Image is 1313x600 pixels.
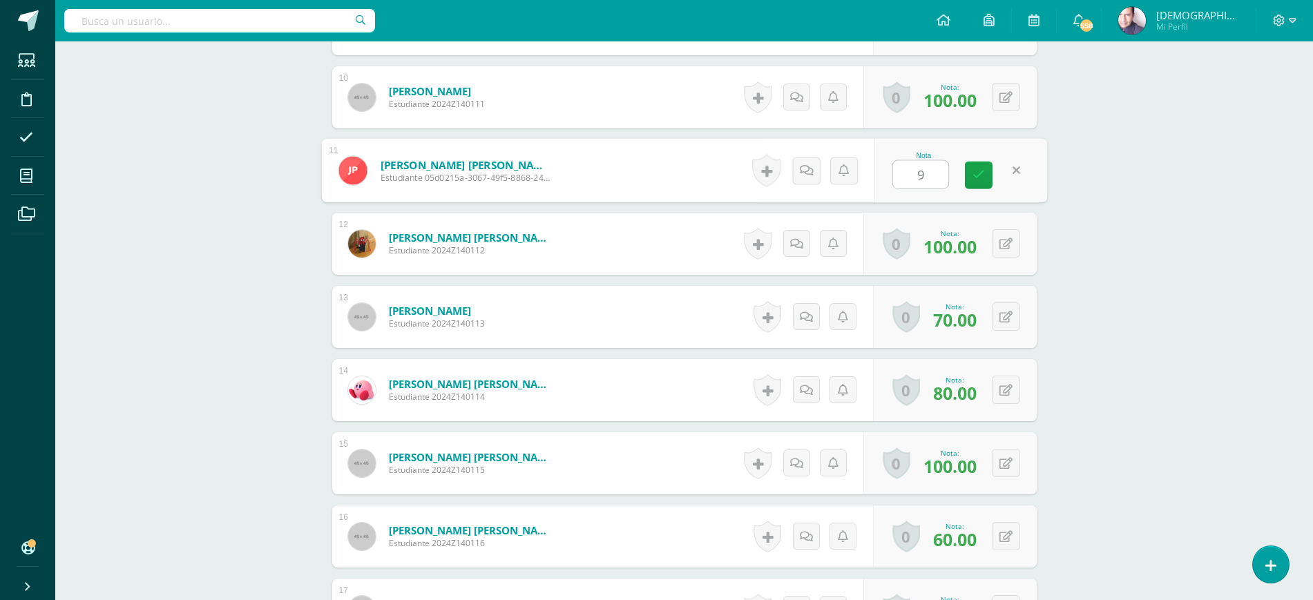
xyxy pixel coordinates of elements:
a: [PERSON_NAME] [389,84,485,98]
input: Busca un usuario... [64,9,375,32]
span: 80.00 [933,381,977,405]
img: 089b4683cd403c2154ff1001a38073b0.png [338,156,367,184]
span: 100.00 [923,454,977,478]
span: 70.00 [933,308,977,331]
img: 45x45 [348,523,376,550]
div: Nota [892,152,955,159]
img: f779a4e8ad232e87fc701809dd56c7cb.png [348,230,376,258]
a: 0 [892,301,920,333]
img: 45x45 [348,303,376,331]
div: Nota: [933,302,977,311]
div: Nota: [933,521,977,531]
a: 0 [892,374,920,406]
span: Estudiante 2024Z140114 [389,391,555,403]
a: 0 [883,447,910,479]
span: 558 [1079,18,1094,33]
a: [PERSON_NAME] [PERSON_NAME] [389,231,555,244]
img: 45x45 [348,84,376,111]
input: 0-100.0 [893,161,948,188]
span: Estudiante 2024Z140111 [389,98,485,110]
div: Nota: [933,375,977,385]
span: Mi Perfil [1156,21,1239,32]
img: 79fb20015a61b4c8cdc707d4784fb437.png [348,376,376,404]
a: 0 [892,521,920,552]
span: Estudiante 2024Z140115 [389,464,555,476]
a: 0 [883,228,910,260]
a: 0 [883,81,910,113]
span: 100.00 [923,235,977,258]
img: 45x45 [348,449,376,477]
span: [DEMOGRAPHIC_DATA] [1156,8,1239,22]
span: 60.00 [933,528,977,551]
div: Nota: [923,448,977,458]
img: bb97c0accd75fe6aba3753b3e15f42da.png [1118,7,1146,35]
span: 100.00 [923,88,977,112]
a: [PERSON_NAME] [PERSON_NAME] [380,157,550,172]
span: Estudiante 2024Z140112 [389,244,555,256]
a: [PERSON_NAME] [PERSON_NAME] [389,377,555,391]
div: Nota: [923,229,977,238]
a: [PERSON_NAME] [389,304,485,318]
a: [PERSON_NAME] [PERSON_NAME] [389,523,555,537]
span: Estudiante 05d0215a-3067-49f5-8868-24cb385c9c8d [380,172,550,184]
span: Estudiante 2024Z140116 [389,537,555,549]
a: [PERSON_NAME] [PERSON_NAME] [389,450,555,464]
div: Nota: [923,82,977,92]
span: Estudiante 2024Z140113 [389,318,485,329]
